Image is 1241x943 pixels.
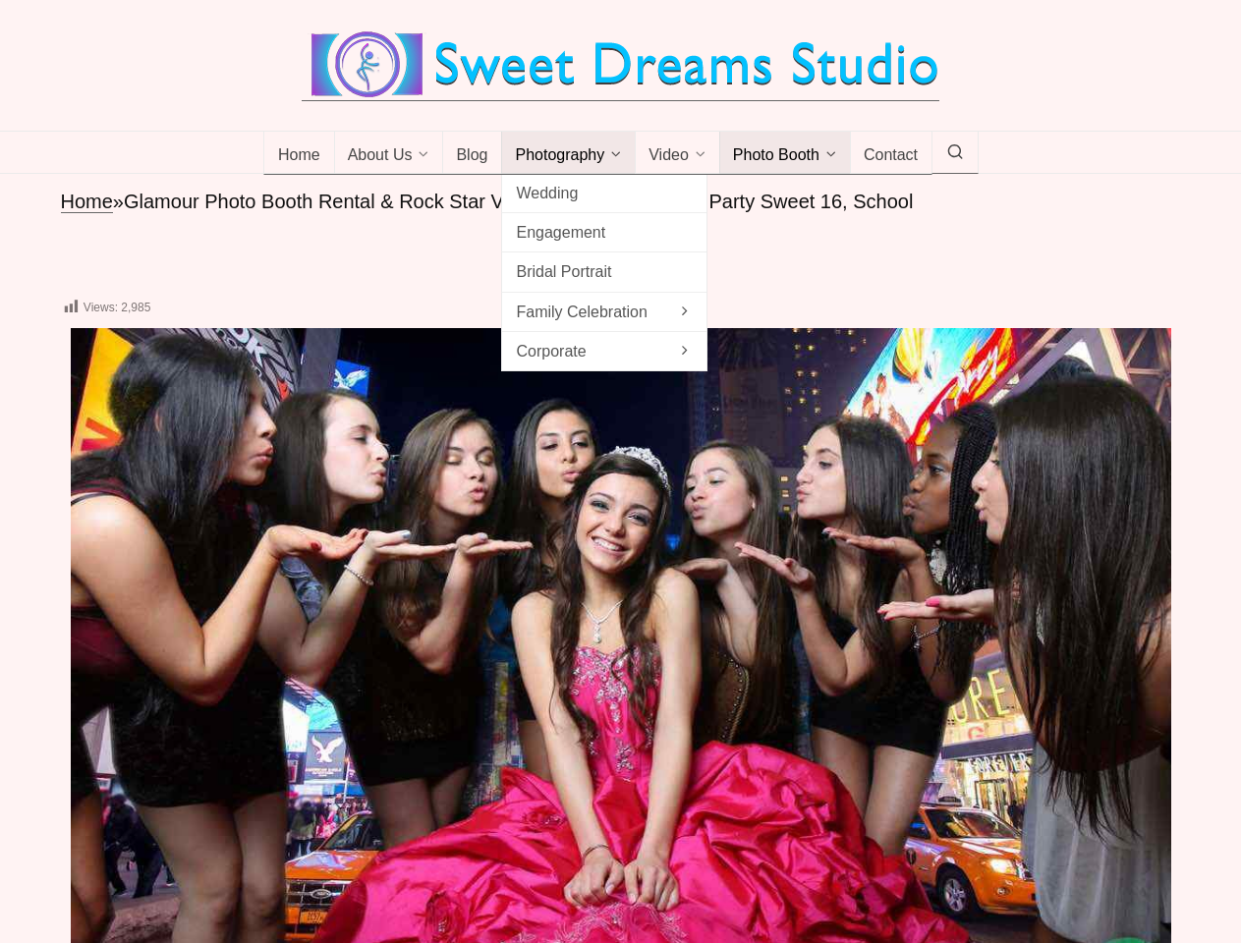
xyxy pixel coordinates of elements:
span: Blog [456,146,487,166]
a: Photography [501,132,636,175]
nav: breadcrumbs [61,189,1181,215]
a: Video [635,132,720,175]
a: Home [263,132,335,175]
span: Bridal Portrait [516,258,693,285]
span: Home [278,146,320,166]
span: Corporate [516,338,693,364]
a: Contact [850,132,932,175]
span: Views: [84,301,118,314]
span: Photography [515,146,604,166]
a: Bridal Portrait [501,252,706,292]
a: Home [61,191,113,213]
span: Engagement [516,219,693,246]
a: Family Celebration [501,293,706,332]
span: Photo Booth [733,146,819,166]
span: Contact [864,146,918,166]
span: Video [649,146,689,166]
a: Photo Booth [719,132,851,175]
a: Blog [442,132,502,175]
span: About Us [348,146,413,166]
a: Wedding [501,174,706,213]
span: Wedding [516,180,693,206]
span: 2,985 [121,301,150,314]
span: Family Celebration [516,299,693,325]
a: Corporate [501,332,706,370]
a: About Us [334,132,444,175]
span: » [113,191,124,212]
a: Engagement [501,213,706,252]
span: Glamour Photo Booth Rental & Rock Star Video Booth for Birthday Party Sweet 16, School [124,191,913,212]
img: Best Wedding Event Photography Photo Booth Videography NJ NY [302,29,939,100]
